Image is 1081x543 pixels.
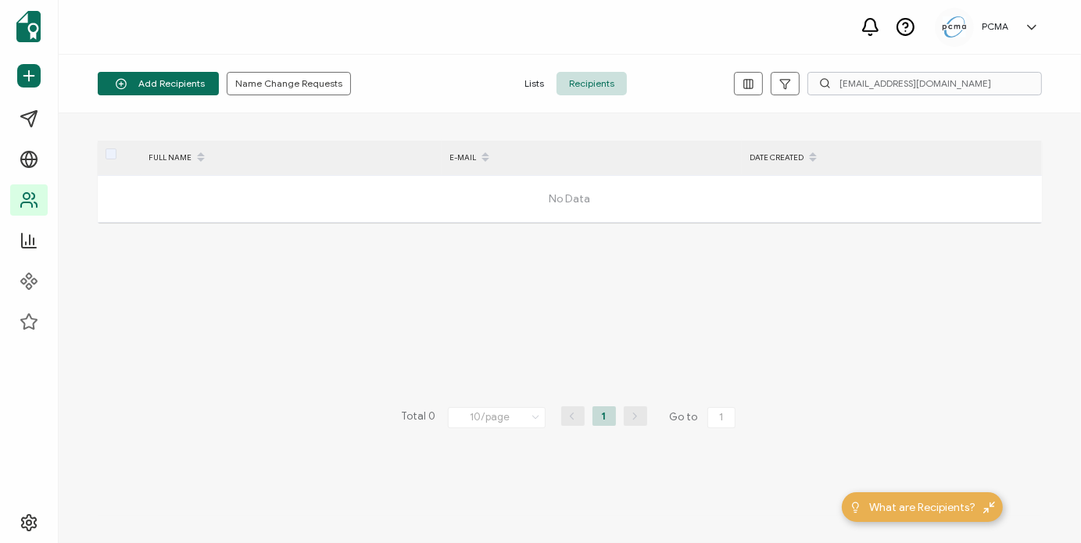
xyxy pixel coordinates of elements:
input: Select [448,407,546,428]
span: Go to [670,406,739,428]
div: FULL NAME [141,145,442,171]
h5: PCMA [982,21,1008,32]
img: 5c892e8a-a8c9-4ab0-b501-e22bba25706e.jpg [943,16,966,38]
li: 1 [592,406,616,426]
span: Recipients [557,72,627,95]
span: Total 0 [402,406,436,428]
span: No Data [334,176,806,223]
div: DATE CREATED [742,145,1042,171]
span: Name Change Requests [235,79,342,88]
input: Search [807,72,1042,95]
button: Add Recipients [98,72,219,95]
div: E-MAIL [442,145,742,171]
span: Lists [512,72,557,95]
iframe: Chat Widget [1003,468,1081,543]
img: sertifier-logomark-colored.svg [16,11,41,42]
img: minimize-icon.svg [983,502,995,513]
button: Name Change Requests [227,72,351,95]
span: What are Recipients? [869,499,975,516]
